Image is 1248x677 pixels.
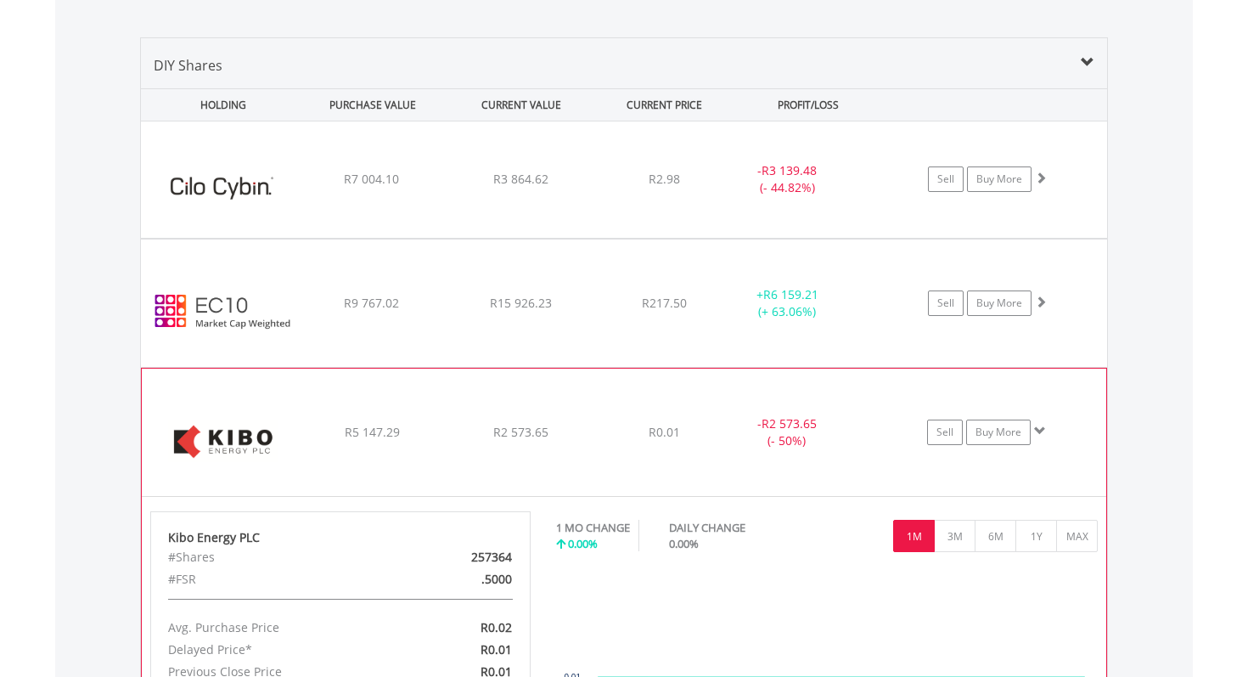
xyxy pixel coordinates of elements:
[967,291,1032,316] a: Buy More
[649,171,680,187] span: R2.98
[1015,520,1057,552] button: 1Y
[556,520,630,536] div: 1 MO CHANGE
[402,568,525,590] div: .5000
[735,89,880,121] div: PROFIT/LOSS
[649,424,680,440] span: R0.01
[928,291,964,316] a: Sell
[154,56,222,75] span: DIY Shares
[150,390,296,492] img: EQU.ZA.KBO.png
[893,520,935,552] button: 1M
[669,520,805,536] div: DAILY CHANGE
[345,424,400,440] span: R5 147.29
[149,143,295,234] img: EQU.ZA.CCC.png
[762,415,817,432] span: R2 573.65
[669,536,699,551] span: 0.00%
[142,89,296,121] div: HOLDING
[934,520,975,552] button: 3M
[402,546,525,568] div: 257364
[723,162,852,196] div: - (- 44.82%)
[975,520,1016,552] button: 6M
[927,420,963,445] a: Sell
[493,171,548,187] span: R3 864.62
[344,295,399,311] span: R9 767.02
[155,617,402,639] div: Avg. Purchase Price
[966,420,1031,445] a: Buy More
[155,639,402,661] div: Delayed Price*
[155,546,402,568] div: #Shares
[149,261,295,363] img: EC10.EC.EC10.png
[1056,520,1098,552] button: MAX
[300,89,445,121] div: PURCHASE VALUE
[597,89,732,121] div: CURRENT PRICE
[568,536,598,551] span: 0.00%
[448,89,593,121] div: CURRENT VALUE
[642,295,687,311] span: R217.50
[493,424,548,440] span: R2 573.65
[481,641,512,657] span: R0.01
[344,171,399,187] span: R7 004.10
[155,568,402,590] div: #FSR
[928,166,964,192] a: Sell
[168,529,513,546] div: Kibo Energy PLC
[723,415,851,449] div: - (- 50%)
[481,619,512,635] span: R0.02
[490,295,552,311] span: R15 926.23
[762,162,817,178] span: R3 139.48
[723,286,852,320] div: + (+ 63.06%)
[967,166,1032,192] a: Buy More
[763,286,818,302] span: R6 159.21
